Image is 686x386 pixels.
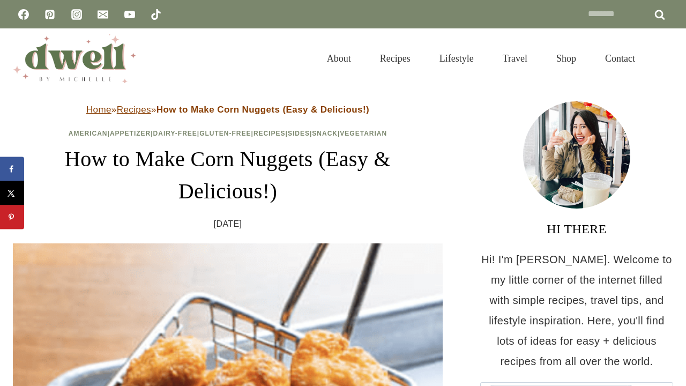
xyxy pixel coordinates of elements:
[591,40,650,77] a: Contact
[480,249,673,372] p: Hi! I'm [PERSON_NAME]. Welcome to my little corner of the internet filled with simple recipes, tr...
[69,130,387,137] span: | | | | | | |
[425,40,488,77] a: Lifestyle
[253,130,286,137] a: Recipes
[312,130,338,137] a: Snack
[214,216,242,232] time: [DATE]
[13,34,136,83] img: DWELL by michelle
[145,4,167,25] a: TikTok
[156,105,369,115] strong: How to Make Corn Nuggets (Easy & Delicious!)
[288,130,310,137] a: Sides
[117,105,151,115] a: Recipes
[69,130,108,137] a: American
[542,40,591,77] a: Shop
[86,105,369,115] span: » »
[312,40,650,77] nav: Primary Navigation
[199,130,251,137] a: Gluten-Free
[13,4,34,25] a: Facebook
[92,4,114,25] a: Email
[39,4,61,25] a: Pinterest
[13,143,443,207] h1: How to Make Corn Nuggets (Easy & Delicious!)
[86,105,111,115] a: Home
[366,40,425,77] a: Recipes
[66,4,87,25] a: Instagram
[110,130,151,137] a: Appetizer
[488,40,542,77] a: Travel
[153,130,197,137] a: Dairy-Free
[119,4,140,25] a: YouTube
[312,40,366,77] a: About
[655,49,673,68] button: View Search Form
[340,130,387,137] a: Vegetarian
[480,219,673,239] h3: HI THERE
